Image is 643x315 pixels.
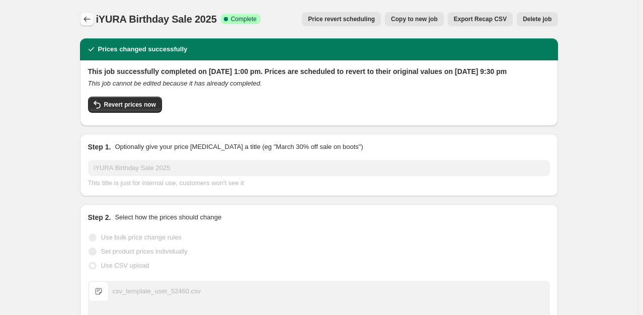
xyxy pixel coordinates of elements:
h2: This job successfully completed on [DATE] 1:00 pm. Prices are scheduled to revert to their origin... [88,66,550,76]
button: Price change jobs [80,12,94,26]
h2: Step 1. [88,142,111,152]
h2: Prices changed successfully [98,44,188,54]
span: Use CSV upload [101,262,149,269]
span: Use bulk price change rules [101,233,182,241]
span: Price revert scheduling [308,15,375,23]
span: Export Recap CSV [454,15,507,23]
span: Copy to new job [391,15,438,23]
span: Delete job [523,15,551,23]
i: This job cannot be edited because it has already completed. [88,80,262,87]
span: Set product prices individually [101,248,188,255]
span: Complete [231,15,257,23]
span: This title is just for internal use, customers won't see it [88,179,244,187]
button: Export Recap CSV [448,12,513,26]
p: Optionally give your price [MEDICAL_DATA] a title (eg "March 30% off sale on boots") [115,142,363,152]
button: Copy to new job [385,12,444,26]
div: csv_template_user_52460.csv [113,286,201,296]
p: Select how the prices should change [115,212,221,222]
button: Revert prices now [88,97,162,113]
span: Revert prices now [104,101,156,109]
h2: Step 2. [88,212,111,222]
button: Price revert scheduling [302,12,381,26]
button: Delete job [517,12,557,26]
input: 30% off holiday sale [88,160,550,176]
span: iYURA Birthday Sale 2025 [96,14,217,25]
